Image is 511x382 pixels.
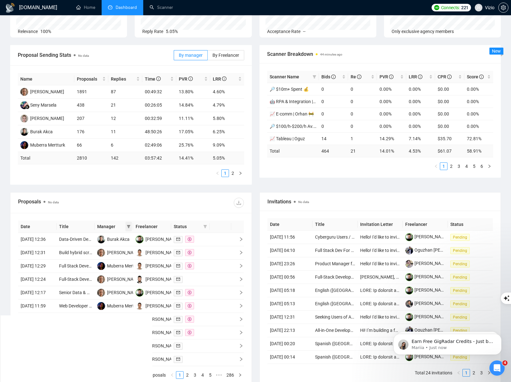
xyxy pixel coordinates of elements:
td: 02:49:06 [142,139,176,152]
td: Total [267,145,319,157]
img: SK [97,289,105,297]
a: 1 [440,163,447,170]
span: mail [176,317,180,321]
img: MM [97,302,105,310]
a: 2 [184,372,191,379]
span: Replies [111,76,135,82]
div: [PERSON_NAME] [145,329,179,336]
span: LRR [213,76,226,82]
span: mail [176,357,180,361]
td: 464 [319,145,348,157]
td: 0.00% [377,83,406,95]
td: 6.25% [210,125,244,139]
td: 00:26:05 [142,99,176,112]
li: 3 [191,371,199,379]
li: Next Page [485,369,493,377]
span: filter [313,75,316,79]
a: 6 [478,163,485,170]
td: 58.91 % [464,145,493,157]
li: 2 [447,162,455,170]
img: OG [136,235,144,243]
span: Pending [450,300,470,307]
span: info-circle [188,76,193,81]
td: 0.00% [464,95,493,108]
img: BC [136,262,144,270]
a: searchScanner [150,5,173,10]
td: 4.60% [210,85,244,99]
div: [PERSON_NAME] [30,115,64,122]
img: c1ntb8EfcD4fRDMbFL2Ids_X2UMrq9QxXvC47xuukCApDWBZibKjrGYSBPBEYnsGNA [405,286,413,294]
td: 12 [108,112,142,125]
a: Senior Data & BI Engineer to build AWS BI stack (Redshift + dbt + QuickSight) [59,290,209,295]
a: 4 [199,372,206,379]
a: Full Stack Dev For Existing Website [315,248,383,253]
td: 4.53 % [406,145,435,157]
td: 11 [108,125,142,139]
span: filter [125,222,132,231]
td: $0.00 [435,95,464,108]
a: Pending [450,301,472,306]
span: filter [311,72,318,82]
td: $0.00 [435,108,464,120]
span: info-circle [389,75,393,79]
span: Re [351,74,361,79]
a: [PERSON_NAME] [405,274,448,279]
span: left [434,164,438,168]
a: Pending [450,288,472,293]
span: info-circle [357,75,361,79]
td: 25.76% [176,139,210,152]
div: [PERSON_NAME] [30,88,64,95]
a: Web Developer Needed to Create a Homeowner-Contractor Pairing Site [59,303,198,308]
img: upwork-logo.png [434,5,439,10]
a: English ([GEOGRAPHIC_DATA]) Voice Actors Needed for Fictional Character Recording [315,301,484,306]
td: 207 [74,112,108,125]
img: c15QXSkTbf_nDUAgF2qRKoc9GqDTrm_ONu9nmeYNN62MsHvhNmVjYFMQx5sUhfyAvI [405,247,413,254]
time: 44 minutes ago [320,53,342,56]
span: left [170,373,174,377]
li: 5 [206,371,214,379]
td: 17.05% [176,125,210,139]
a: 5 [207,372,214,379]
td: 14.84% [176,99,210,112]
button: right [486,162,493,170]
span: PVR [380,74,393,79]
img: MC [136,275,144,283]
span: 4 [502,360,508,366]
a: [PERSON_NAME] [405,234,448,239]
span: filter [127,225,131,228]
td: 13.80% [176,85,210,99]
a: Build hybrid scraping framework [59,250,123,255]
a: Full-Stack Developer for Surf Forecast Mobile App (iOS & Android) [59,277,187,282]
div: Muberra Mertturk [107,262,142,269]
img: BC [136,302,144,310]
span: Relevance [18,29,38,34]
td: 87 [108,85,142,99]
div: [PERSON_NAME] [145,302,179,309]
span: Time [145,76,161,82]
img: MM [20,141,28,149]
iframe: Intercom notifications message [384,320,511,365]
a: setting [498,5,508,10]
span: info-circle [418,75,422,79]
li: 2 [184,371,191,379]
img: c1iHAWsia0nR1HqZj7vVdqmwNk4pmB-p2SbHqtLkLcsy6A5cpGJWWhAL0dvfcHp1m_ [405,300,413,308]
span: mail [176,251,180,254]
button: download [234,198,244,208]
td: 6 [108,139,142,152]
td: 21 [348,145,377,157]
a: Spanish ([GEOGRAPHIC_DATA]) Voice Actors Needed for Fictional Character Recording [315,341,486,346]
span: No data [78,54,89,57]
button: right [237,169,244,177]
button: right [236,371,244,379]
span: 100% [40,29,51,34]
a: 4 [463,163,470,170]
td: 14 [319,132,348,145]
a: Seeking Users of AI Coding & Development Tools – Paid Survey [315,314,437,319]
img: c1ntb8EfcD4fRDMbFL2Ids_X2UMrq9QxXvC47xuukCApDWBZibKjrGYSBPBEYnsGNA [405,233,413,241]
a: MC[PERSON_NAME] [136,343,179,348]
li: 1 [221,169,229,177]
img: Profile image for Mariia [14,19,24,29]
img: SM [20,101,28,109]
td: 9.09% [210,139,244,152]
